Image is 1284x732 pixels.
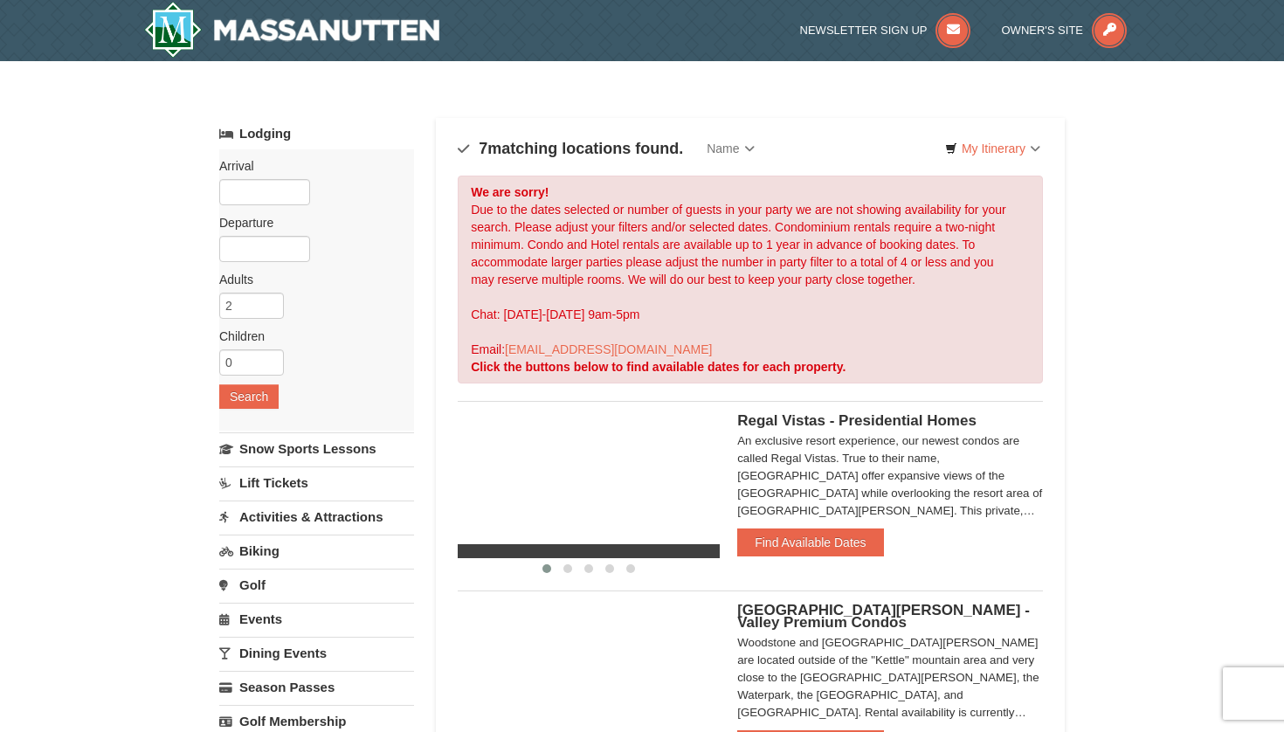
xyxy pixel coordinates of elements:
label: Adults [219,271,401,288]
label: Arrival [219,157,401,175]
span: Owner's Site [1002,24,1084,37]
strong: We are sorry! [471,185,549,199]
a: Season Passes [219,671,414,703]
div: Due to the dates selected or number of guests in your party we are not showing availability for y... [458,176,1043,383]
label: Departure [219,214,401,231]
a: My Itinerary [934,135,1052,162]
span: Newsletter Sign Up [800,24,928,37]
div: An exclusive resort experience, our newest condos are called Regal Vistas. True to their name, [G... [737,432,1043,520]
a: Snow Sports Lessons [219,432,414,465]
a: [EMAIL_ADDRESS][DOMAIN_NAME] [505,342,712,356]
a: Golf [219,569,414,601]
a: Events [219,603,414,635]
button: Find Available Dates [737,528,883,556]
a: Lift Tickets [219,466,414,499]
span: Regal Vistas - Presidential Homes [737,412,977,429]
a: Lodging [219,118,414,149]
strong: Click the buttons below to find available dates for each property. [471,360,846,374]
div: Woodstone and [GEOGRAPHIC_DATA][PERSON_NAME] are located outside of the "Kettle" mountain area an... [737,634,1043,722]
span: [GEOGRAPHIC_DATA][PERSON_NAME] - Valley Premium Condos [737,602,1030,631]
a: Newsletter Sign Up [800,24,971,37]
img: Massanutten Resort Logo [144,2,439,58]
a: Owner's Site [1002,24,1128,37]
a: Activities & Attractions [219,501,414,533]
a: Dining Events [219,637,414,669]
a: Name [694,131,767,166]
label: Children [219,328,401,345]
a: Massanutten Resort [144,2,439,58]
button: Search [219,384,279,409]
a: Biking [219,535,414,567]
